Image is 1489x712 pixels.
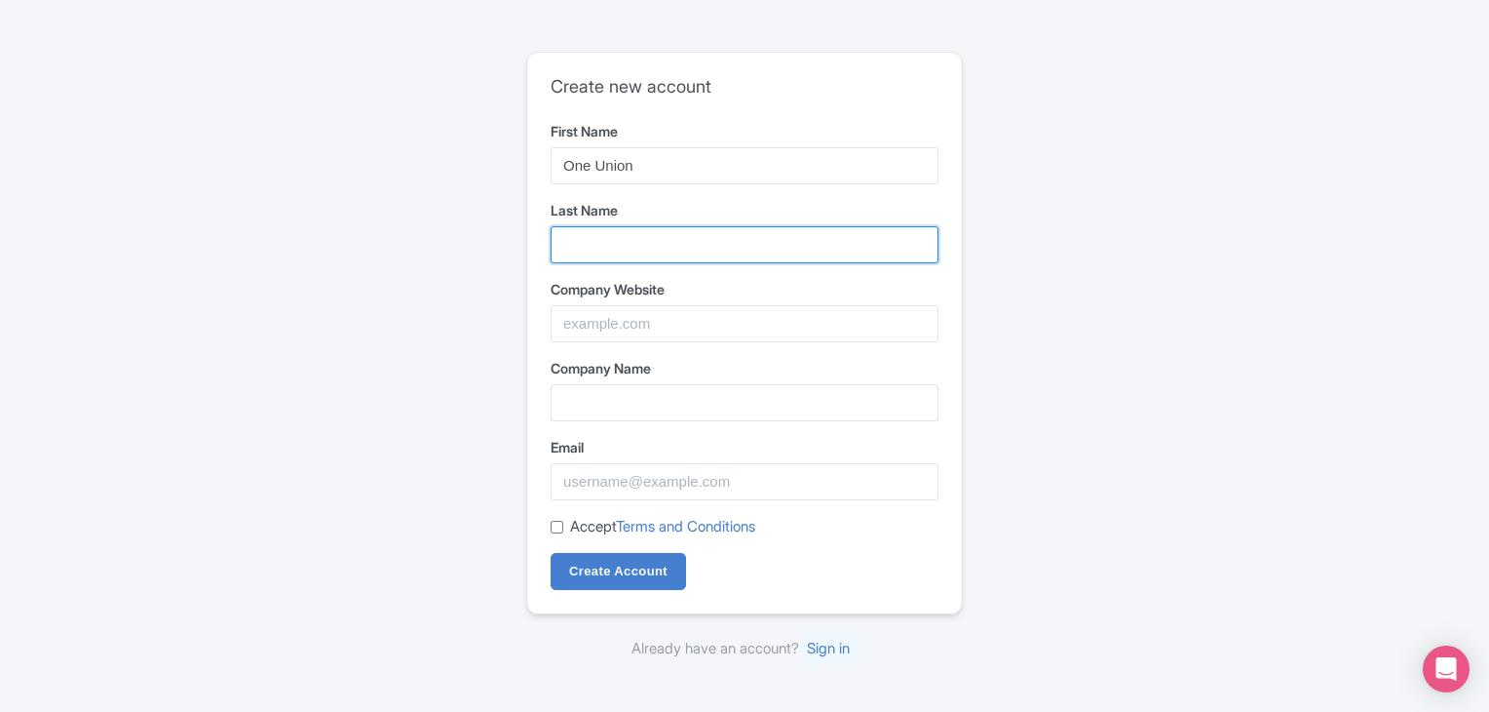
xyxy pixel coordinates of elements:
input: Create Account [551,553,686,590]
input: example.com [551,305,938,342]
input: username@example.com [551,463,938,500]
label: Last Name [551,200,938,220]
label: Company Website [551,279,938,299]
h2: Create new account [551,76,938,98]
label: Email [551,437,938,457]
label: Accept [570,516,755,538]
a: Terms and Conditions [616,517,755,535]
a: Sign in [799,631,858,665]
label: Company Name [551,358,938,378]
div: Open Intercom Messenger [1423,646,1470,692]
label: First Name [551,121,938,141]
div: Already have an account? [526,638,963,660]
